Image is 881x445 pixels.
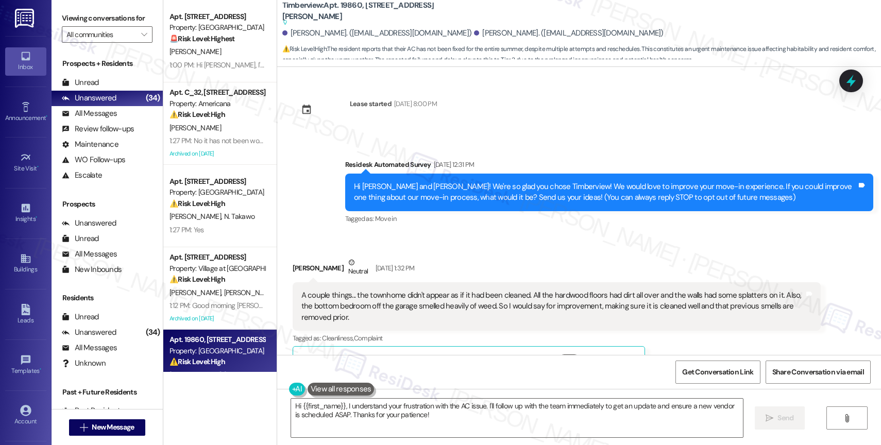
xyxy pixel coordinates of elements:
div: Property: Americana [170,98,265,109]
div: Unanswered [62,93,116,104]
div: All Messages [62,249,117,260]
label: Viewing conversations for [62,10,153,26]
a: Site Visit • [5,149,46,177]
span: Send [777,413,793,423]
a: Insights • [5,199,46,227]
div: Apt. 19860, [STREET_ADDRESS][PERSON_NAME] [170,334,265,345]
a: Templates • [5,351,46,379]
span: • [46,113,47,120]
div: 1:27 PM: No it has not been worked on yet. [170,136,294,145]
span: New Message [92,422,134,433]
span: • [37,163,39,170]
div: (34) [143,90,163,106]
div: All Messages [62,343,117,353]
span: [PERSON_NAME] [224,288,275,297]
a: Inbox [5,47,46,75]
span: Move in [375,214,396,223]
span: Complaint [354,334,383,343]
span: • [40,366,41,373]
label: Show suggestions [584,354,638,365]
div: Escalate [62,170,102,181]
i:  [80,423,88,432]
strong: ⚠️ Risk Level: High [170,275,225,284]
span: [PERSON_NAME] [170,47,221,56]
i:  [141,30,147,39]
div: [DATE] 1:32 PM [373,263,415,273]
i:  [766,414,773,422]
span: N. Takawo [224,212,255,221]
div: Hi [PERSON_NAME] and [PERSON_NAME]! We're so glad you chose Timberview! We would love to improve ... [354,181,857,203]
strong: ⚠️ Risk Level: High [282,45,327,53]
div: (34) [143,324,163,340]
div: [DATE] 8:00 PM [392,98,437,109]
span: [PERSON_NAME] [170,123,221,132]
div: New Inbounds [62,264,122,275]
div: Residesk Automated Survey [345,159,873,174]
div: Apt. C_32, [STREET_ADDRESS] [170,87,265,98]
strong: ⚠️ Risk Level: High [170,110,225,119]
div: Property: [GEOGRAPHIC_DATA] [170,22,265,33]
div: Apt. [STREET_ADDRESS] [170,176,265,187]
div: A couple things... the townhome didn't appear as if it had been cleaned. All the hardwood floors ... [301,290,804,323]
div: 1:27 PM: Yes [170,225,204,234]
img: ResiDesk Logo [15,9,36,28]
span: [PERSON_NAME] [170,212,224,221]
div: Residents [52,293,163,303]
div: Tagged as: [293,331,821,346]
span: [PERSON_NAME] [170,288,224,297]
strong: ⚠️ Risk Level: High [170,199,225,208]
div: Property: Village at [GEOGRAPHIC_DATA] I [170,263,265,274]
div: Unknown [62,358,106,369]
div: Unanswered [62,327,116,338]
div: Apt. [STREET_ADDRESS] [170,11,265,22]
i:  [843,414,851,422]
div: Unanswered [62,218,116,229]
div: Related guidelines [296,354,355,373]
div: Property: [GEOGRAPHIC_DATA] [170,346,265,356]
input: All communities [66,26,136,43]
div: Unread [62,77,99,88]
div: Tagged as: [345,211,873,226]
span: [PERSON_NAME] [224,370,275,380]
span: [PERSON_NAME] [170,370,224,380]
strong: 🚨 Risk Level: Highest [170,34,235,43]
div: WO Follow-ups [62,155,125,165]
div: Unread [62,233,99,244]
div: Past Residents [62,405,124,416]
div: [PERSON_NAME]. ([EMAIL_ADDRESS][DOMAIN_NAME]) [282,28,472,39]
div: [PERSON_NAME] [293,257,821,282]
div: Archived on [DATE] [168,312,266,325]
div: [PERSON_NAME]. ([EMAIL_ADDRESS][DOMAIN_NAME]) [474,28,664,39]
div: Review follow-ups [62,124,134,134]
span: Get Conversation Link [682,367,753,378]
div: Past + Future Residents [52,387,163,398]
a: Leads [5,301,46,329]
button: New Message [69,419,145,436]
button: Share Conversation via email [766,361,871,384]
a: Buildings [5,250,46,278]
div: All Messages [62,108,117,119]
div: Lease started [350,98,392,109]
div: [DATE] 12:31 PM [431,159,475,170]
div: Neutral [346,257,370,279]
div: Maintenance [62,139,118,150]
span: : The resident reports that their AC has not been fixed for the entire summer, despite multiple a... [282,44,881,66]
div: Archived on [DATE] [168,147,266,160]
div: Unread [62,312,99,322]
strong: ⚠️ Risk Level: High [170,357,225,366]
span: Share Conversation via email [772,367,864,378]
button: Send [755,406,805,430]
textarea: Hi {{first_name}}, I understand your frustration with the AC issue. I'll follow up with the team ... [291,399,743,437]
div: Property: [GEOGRAPHIC_DATA] [170,187,265,198]
div: Prospects [52,199,163,210]
a: Account [5,402,46,430]
span: Cleanliness , [322,334,353,343]
div: Apt. [STREET_ADDRESS] [170,252,265,263]
span: • [36,214,37,221]
div: Prospects + Residents [52,58,163,69]
button: Get Conversation Link [675,361,760,384]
